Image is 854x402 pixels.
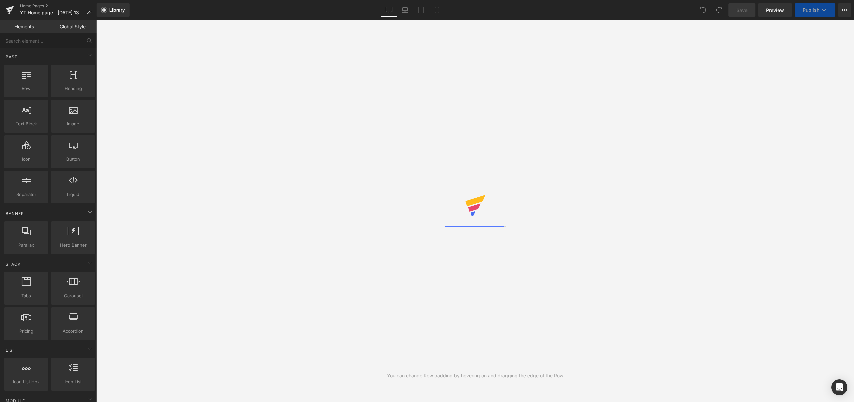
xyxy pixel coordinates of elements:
[6,191,46,198] span: Separator
[109,7,125,13] span: Library
[413,3,429,17] a: Tablet
[20,3,97,9] a: Home Pages
[53,378,93,385] span: Icon List
[6,242,46,249] span: Parallax
[838,3,851,17] button: More
[6,328,46,335] span: Pricing
[48,20,97,33] a: Global Style
[5,210,25,217] span: Banner
[696,3,710,17] button: Undo
[387,372,563,379] div: You can change Row padding by hovering on and dragging the edge of the Row
[5,261,21,267] span: Stack
[429,3,445,17] a: Mobile
[6,156,46,163] span: Icon
[6,292,46,299] span: Tabs
[53,191,93,198] span: Liquid
[736,7,747,14] span: Save
[6,120,46,127] span: Text Block
[53,120,93,127] span: Image
[381,3,397,17] a: Desktop
[712,3,726,17] button: Redo
[53,85,93,92] span: Heading
[5,54,18,60] span: Base
[53,156,93,163] span: Button
[758,3,792,17] a: Preview
[53,292,93,299] span: Carousel
[766,7,784,14] span: Preview
[6,378,46,385] span: Icon List Hoz
[20,10,84,15] span: YT Home page - [DATE] 13:20:58
[6,85,46,92] span: Row
[5,347,16,353] span: List
[53,328,93,335] span: Accordion
[795,3,835,17] button: Publish
[97,3,130,17] a: New Library
[831,379,847,395] div: Open Intercom Messenger
[53,242,93,249] span: Hero Banner
[397,3,413,17] a: Laptop
[803,7,819,13] span: Publish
